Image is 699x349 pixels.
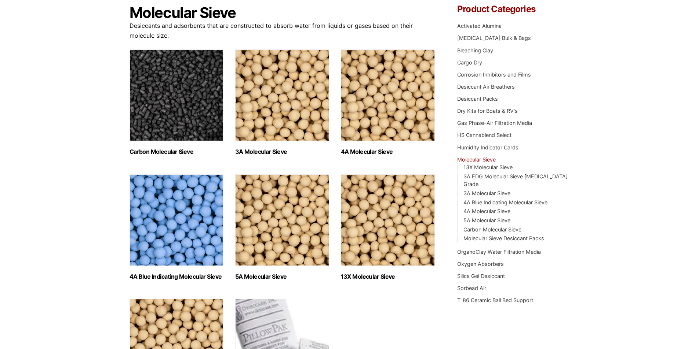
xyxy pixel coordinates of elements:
a: Silica Gel Desiccant [457,273,505,279]
a: Visit product category Carbon Molecular Sieve [130,49,223,155]
a: Bleaching Clay [457,47,493,53]
a: Dry Kits for Boats & RV's [457,108,518,114]
a: Visit product category 4A Blue Indicating Molecular Sieve [130,174,223,280]
img: 4A Molecular Sieve [341,49,435,141]
a: Corrosion Inhibitors and Films [457,71,531,78]
a: Desiccant Packs [457,96,498,102]
h2: Carbon Molecular Sieve [130,148,223,155]
h2: 3A Molecular Sieve [235,148,329,155]
h2: 4A Blue Indicating Molecular Sieve [130,273,223,280]
p: Desiccants and adsorbents that are constructed to absorb water from liquids or gases based on the... [130,21,436,41]
a: Desiccant Air Breathers [457,83,515,90]
a: Activated Alumina [457,23,502,29]
a: 4A Molecular Sieve [463,208,510,214]
a: 5A Molecular Sieve [463,217,510,223]
img: 13X Molecular Sieve [341,174,435,266]
a: Visit product category 13X Molecular Sieve [341,174,435,280]
img: 4A Blue Indicating Molecular Sieve [130,174,223,266]
a: Oxygen Absorbers [457,261,504,267]
a: OrganoClay Water Filtration Media [457,249,541,255]
img: 5A Molecular Sieve [235,174,329,266]
a: 3A Molecular Sieve [463,190,510,196]
a: Visit product category 3A Molecular Sieve [235,49,329,155]
a: 13X Molecular Sieve [463,164,513,170]
a: 3A EDG Molecular Sieve [MEDICAL_DATA] Grade [463,173,568,188]
a: Molecular Sieve Desiccant Packs [463,235,544,241]
a: Humidity Indicator Cards [457,144,518,151]
a: [MEDICAL_DATA] Bulk & Bags [457,35,531,41]
a: Visit product category 4A Molecular Sieve [341,49,435,155]
a: HS Cannablend Select [457,132,511,138]
a: Molecular Sieve [457,156,496,163]
a: Carbon Molecular Sieve [463,226,521,233]
a: 4A Blue Indicating Molecular Sieve [463,199,547,205]
img: 3A Molecular Sieve [235,49,329,141]
a: Gas Phase-Air Filtration Media [457,120,532,126]
h2: 4A Molecular Sieve [341,148,435,155]
h1: Molecular Sieve [130,5,436,21]
h2: 13X Molecular Sieve [341,273,435,280]
a: T-86 Ceramic Ball Bed Support [457,297,533,303]
h4: Product Categories [457,5,569,14]
h2: 5A Molecular Sieve [235,273,329,280]
img: Carbon Molecular Sieve [130,49,223,141]
a: Visit product category 5A Molecular Sieve [235,174,329,280]
a: Sorbead Air [457,285,486,291]
a: Cargo Dry [457,59,482,66]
